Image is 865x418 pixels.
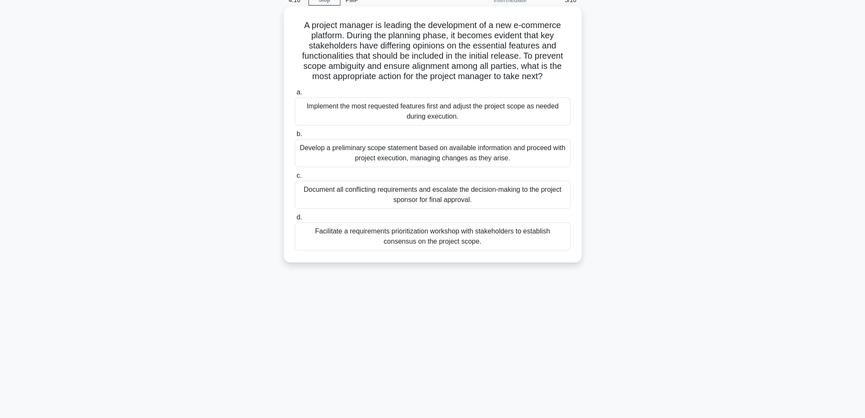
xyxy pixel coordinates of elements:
span: d. [297,213,302,221]
span: c. [297,172,302,179]
div: Develop a preliminary scope statement based on available information and proceed with project exe... [295,139,571,167]
div: Facilitate a requirements prioritization workshop with stakeholders to establish consensus on the... [295,222,571,250]
h5: A project manager is leading the development of a new e-commerce platform. During the planning ph... [294,20,571,82]
div: Document all conflicting requirements and escalate the decision-making to the project sponsor for... [295,181,571,209]
span: a. [297,88,302,96]
div: Implement the most requested features first and adjust the project scope as needed during execution. [295,97,571,125]
span: b. [297,130,302,137]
